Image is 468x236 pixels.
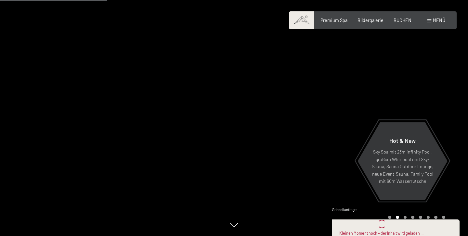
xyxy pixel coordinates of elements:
div: Kleinen Moment noch – der Inhalt wird geladen … [339,230,424,236]
span: Hot & New [389,137,416,144]
a: Premium Spa [320,18,347,23]
span: Menü [433,18,445,23]
a: BUCHEN [394,18,411,23]
a: Hot & New Sky Spa mit 23m Infinity Pool, großem Whirlpool und Sky-Sauna, Sauna Outdoor Lounge, ne... [357,122,448,200]
span: Schnellanfrage [332,207,357,212]
p: Sky Spa mit 23m Infinity Pool, großem Whirlpool und Sky-Sauna, Sauna Outdoor Lounge, neue Event-S... [371,148,434,185]
a: Bildergalerie [357,18,383,23]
